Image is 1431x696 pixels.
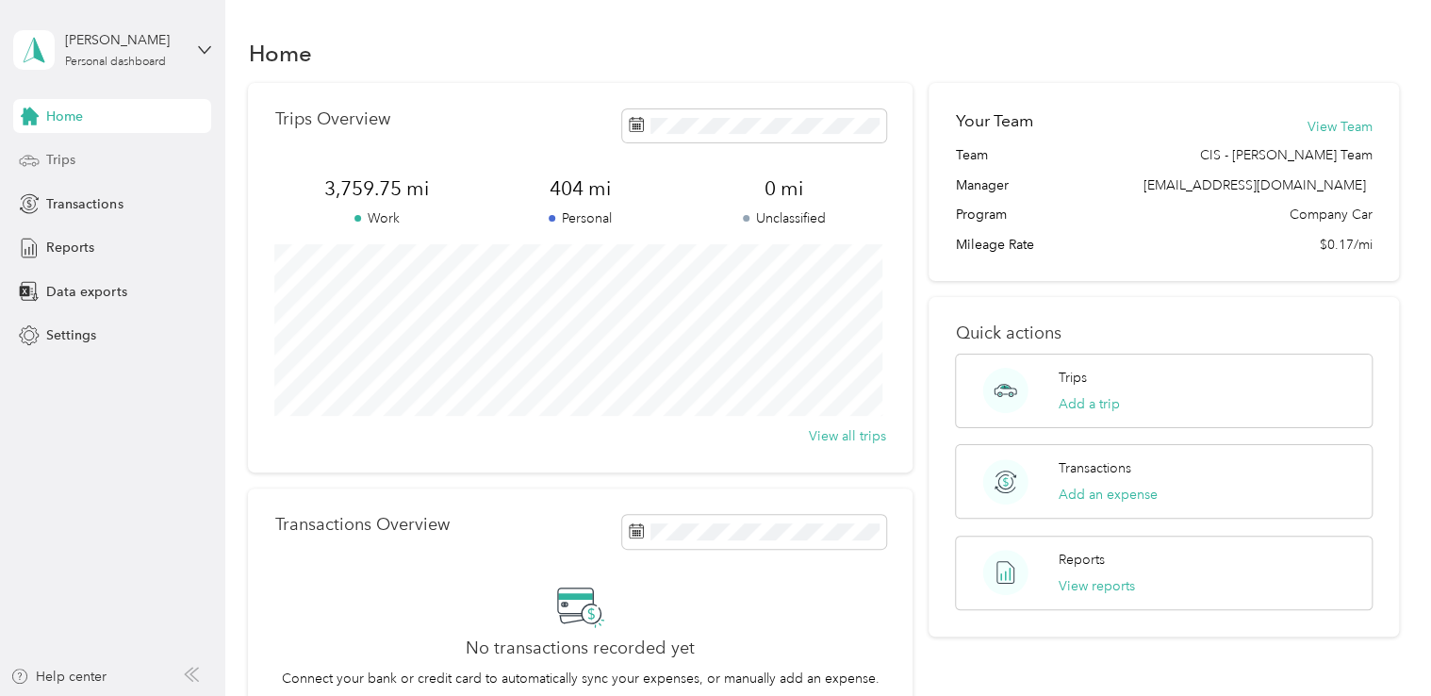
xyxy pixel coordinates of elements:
span: Transactions [46,194,123,214]
p: Personal [479,208,683,228]
span: Home [46,107,83,126]
span: 3,759.75 mi [274,175,478,202]
iframe: Everlance-gr Chat Button Frame [1325,590,1431,696]
h2: Your Team [955,109,1032,133]
span: 404 mi [479,175,683,202]
span: Reports [46,238,94,257]
p: Trips Overview [274,109,389,129]
span: Program [955,205,1006,224]
p: Transactions [1059,458,1131,478]
button: Add an expense [1059,485,1158,505]
span: 0 mi [683,175,886,202]
span: CIS - [PERSON_NAME] Team [1200,145,1373,165]
h2: No transactions recorded yet [466,638,695,658]
div: Personal dashboard [65,57,166,68]
span: Data exports [46,282,126,302]
p: Unclassified [683,208,886,228]
h1: Home [248,43,311,63]
button: View Team [1308,117,1373,137]
span: Company Car [1290,205,1373,224]
p: Quick actions [955,323,1372,343]
div: [PERSON_NAME] [65,30,183,50]
button: View reports [1059,576,1135,596]
button: View all trips [809,426,886,446]
span: $0.17/mi [1320,235,1373,255]
span: Mileage Rate [955,235,1033,255]
span: Team [955,145,987,165]
p: Connect your bank or credit card to automatically sync your expenses, or manually add an expense. [282,669,880,688]
span: Settings [46,325,96,345]
span: Manager [955,175,1008,195]
p: Trips [1059,368,1087,388]
button: Help center [10,667,107,687]
span: Trips [46,150,75,170]
span: [EMAIL_ADDRESS][DOMAIN_NAME] [1143,177,1366,193]
button: Add a trip [1059,394,1120,414]
p: Work [274,208,478,228]
p: Reports [1059,550,1105,570]
p: Transactions Overview [274,515,449,535]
